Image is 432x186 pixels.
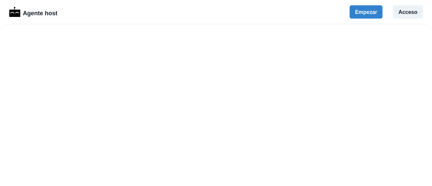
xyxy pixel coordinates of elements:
button: Empezar [350,5,382,19]
font: Agente host [23,10,57,17]
a: LogoAgente host [9,6,57,18]
font: Empezar [355,9,377,15]
img: Logo [9,7,20,17]
button: Acceso [393,5,423,19]
font: Acceso [398,9,417,15]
